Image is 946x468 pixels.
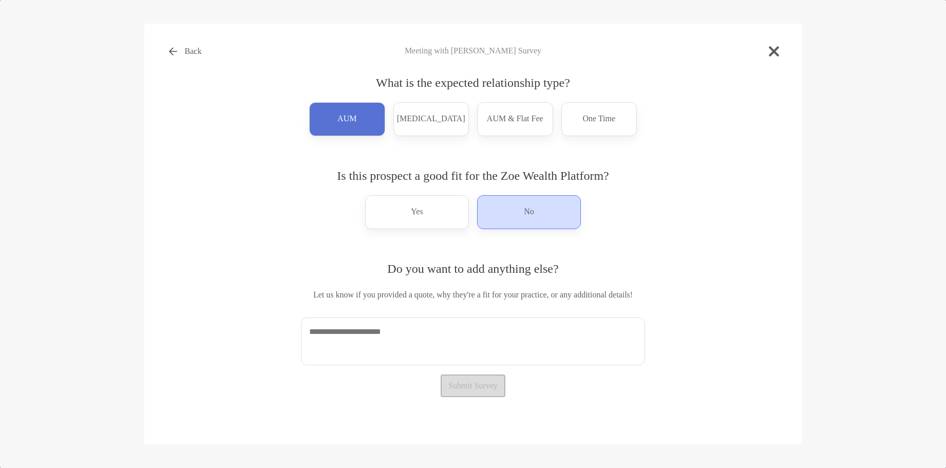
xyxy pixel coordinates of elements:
h4: Is this prospect a good fit for the Zoe Wealth Platform? [301,169,645,183]
p: Yes [411,204,423,220]
p: [MEDICAL_DATA] [397,111,465,127]
p: AUM & Flat Fee [487,111,543,127]
img: close modal [769,46,779,57]
h4: What is the expected relationship type? [301,76,645,90]
p: AUM [337,111,356,127]
h4: Meeting with [PERSON_NAME] Survey [161,46,785,55]
p: One Time [582,111,615,127]
p: No [524,204,534,220]
img: button icon [169,47,177,55]
h4: Do you want to add anything else? [301,262,645,276]
p: Let us know if you provided a quote, why they're a fit for your practice, or any additional details! [301,288,645,301]
button: Back [161,40,210,63]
